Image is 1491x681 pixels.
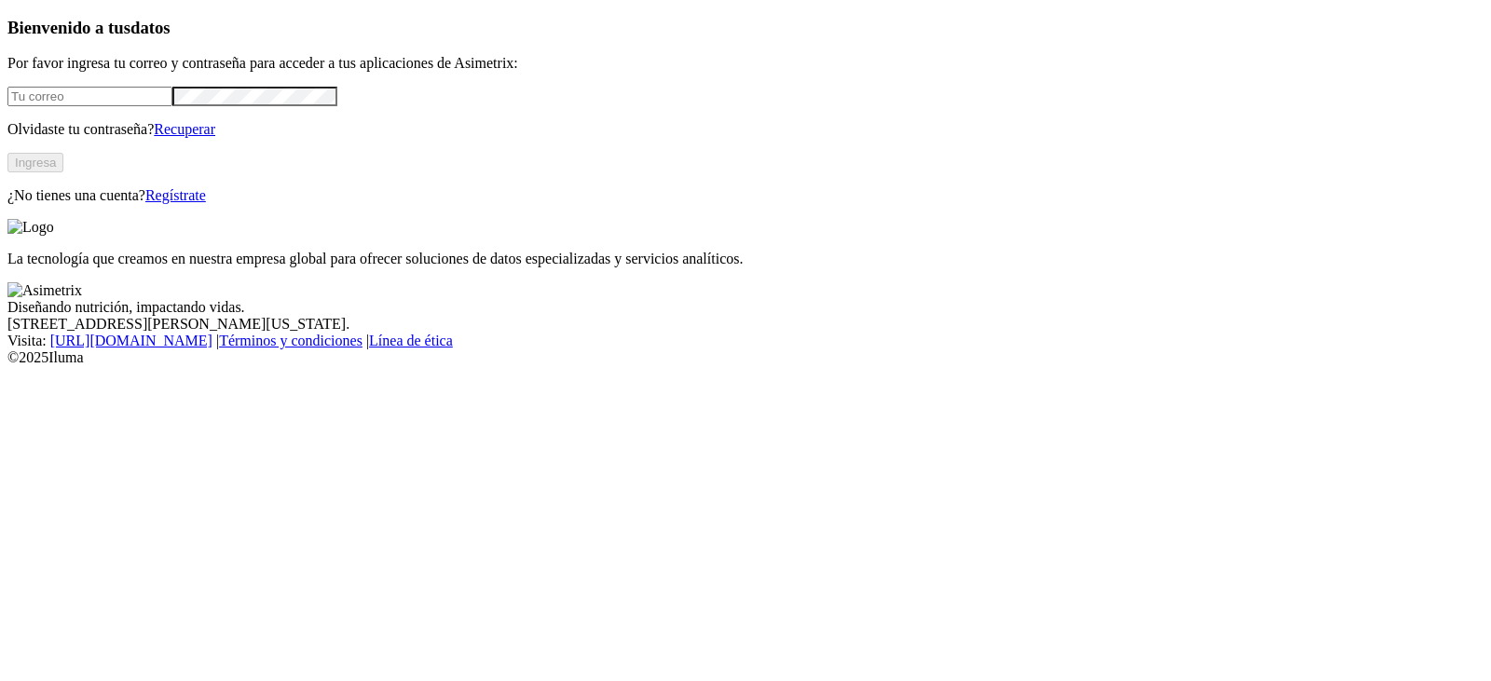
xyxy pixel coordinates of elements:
img: Asimetrix [7,282,82,299]
a: Línea de ética [369,333,453,348]
button: Ingresa [7,153,63,172]
div: [STREET_ADDRESS][PERSON_NAME][US_STATE]. [7,316,1484,333]
p: ¿No tienes una cuenta? [7,187,1484,204]
p: Por favor ingresa tu correo y contraseña para acceder a tus aplicaciones de Asimetrix: [7,55,1484,72]
p: Olvidaste tu contraseña? [7,121,1484,138]
input: Tu correo [7,87,172,106]
a: [URL][DOMAIN_NAME] [50,333,212,348]
div: © 2025 Iluma [7,349,1484,366]
div: Visita : | | [7,333,1484,349]
a: Términos y condiciones [219,333,362,348]
h3: Bienvenido a tus [7,18,1484,38]
img: Logo [7,219,54,236]
a: Regístrate [145,187,206,203]
span: datos [130,18,171,37]
p: La tecnología que creamos en nuestra empresa global para ofrecer soluciones de datos especializad... [7,251,1484,267]
a: Recuperar [154,121,215,137]
div: Diseñando nutrición, impactando vidas. [7,299,1484,316]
